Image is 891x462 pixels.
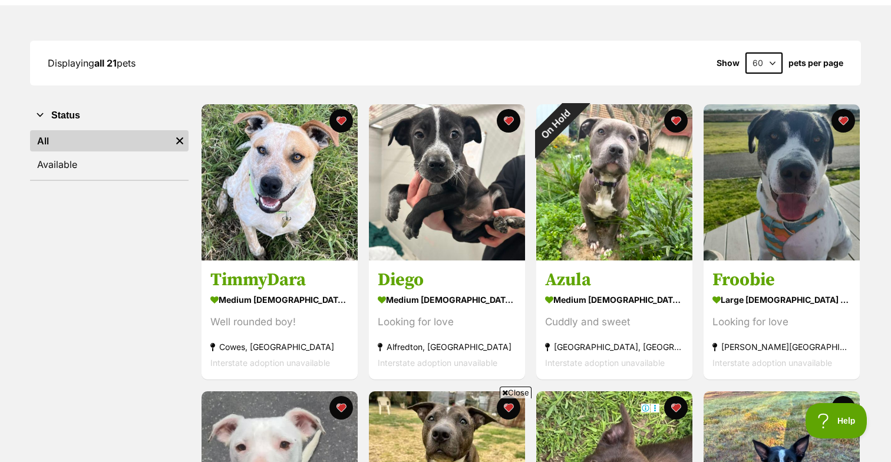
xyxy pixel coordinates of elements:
button: favourite [329,396,353,420]
iframe: Advertisement [231,403,660,456]
a: Diego medium [DEMOGRAPHIC_DATA] Dog Looking for love Alfredton, [GEOGRAPHIC_DATA] Interstate adop... [369,260,525,380]
div: [GEOGRAPHIC_DATA], [GEOGRAPHIC_DATA] [545,339,684,355]
img: Diego [369,104,525,260]
span: Close [500,387,532,398]
a: On Hold [536,251,692,263]
h3: Froobie [712,269,851,292]
span: Interstate adoption unavailable [378,358,497,368]
h3: TimmyDara [210,269,349,292]
a: Available [30,154,189,175]
span: Displaying pets [48,57,136,69]
span: Interstate adoption unavailable [712,358,832,368]
label: pets per page [788,58,843,68]
a: All [30,130,171,151]
button: favourite [329,109,353,133]
div: Alfredton, [GEOGRAPHIC_DATA] [378,339,516,355]
div: Well rounded boy! [210,315,349,331]
div: Status [30,128,189,180]
a: Azula medium [DEMOGRAPHIC_DATA] Dog Cuddly and sweet [GEOGRAPHIC_DATA], [GEOGRAPHIC_DATA] Interst... [536,260,692,380]
button: favourite [664,396,688,420]
button: favourite [831,109,855,133]
button: Status [30,108,189,123]
a: Froobie large [DEMOGRAPHIC_DATA] Dog Looking for love [PERSON_NAME][GEOGRAPHIC_DATA], [GEOGRAPHIC... [704,260,860,380]
div: Looking for love [712,315,851,331]
span: Interstate adoption unavailable [545,358,665,368]
a: TimmyDara medium [DEMOGRAPHIC_DATA] Dog Well rounded boy! Cowes, [GEOGRAPHIC_DATA] Interstate ado... [202,260,358,380]
div: medium [DEMOGRAPHIC_DATA] Dog [378,292,516,309]
div: On Hold [521,89,590,159]
h3: Diego [378,269,516,292]
button: favourite [831,396,855,420]
div: medium [DEMOGRAPHIC_DATA] Dog [210,292,349,309]
strong: all 21 [94,57,117,69]
h3: Azula [545,269,684,292]
span: Show [717,58,740,68]
div: Cuddly and sweet [545,315,684,331]
a: Remove filter [171,130,189,151]
img: Azula [536,104,692,260]
iframe: Help Scout Beacon - Open [806,403,867,438]
button: favourite [497,109,520,133]
span: Interstate adoption unavailable [210,358,330,368]
div: Looking for love [378,315,516,331]
div: [PERSON_NAME][GEOGRAPHIC_DATA], [GEOGRAPHIC_DATA] [712,339,851,355]
div: Cowes, [GEOGRAPHIC_DATA] [210,339,349,355]
button: favourite [664,109,688,133]
div: medium [DEMOGRAPHIC_DATA] Dog [545,292,684,309]
img: TimmyDara [202,104,358,260]
img: Froobie [704,104,860,260]
div: large [DEMOGRAPHIC_DATA] Dog [712,292,851,309]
